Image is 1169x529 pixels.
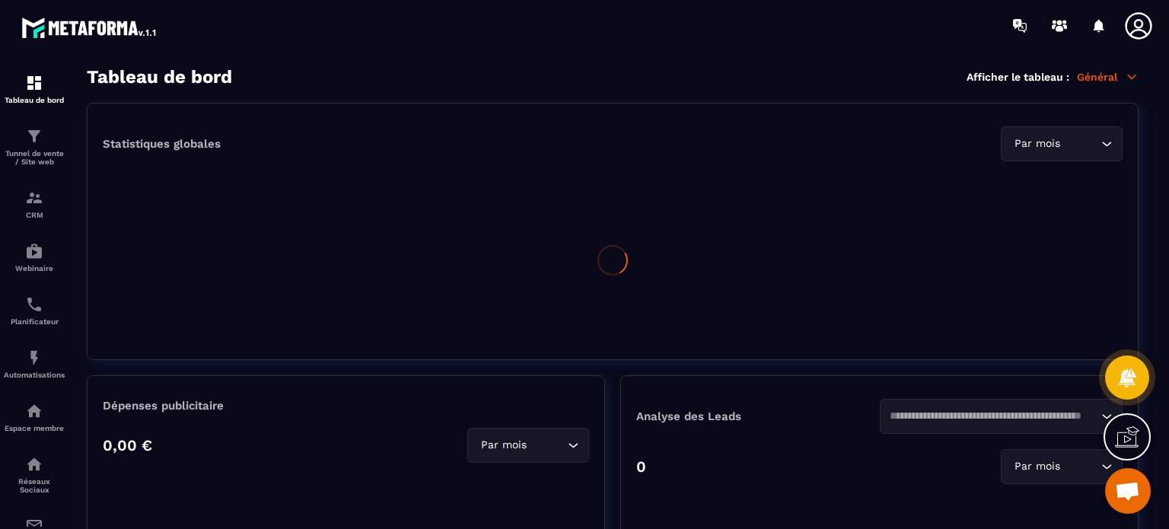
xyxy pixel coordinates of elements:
[467,428,589,463] div: Search for option
[967,71,1069,83] p: Afficher le tableau :
[1063,135,1097,152] input: Search for option
[4,390,65,444] a: automationsautomationsEspace membre
[477,437,530,454] span: Par mois
[25,74,43,92] img: formation
[1077,70,1139,84] p: Général
[4,231,65,284] a: automationsautomationsWebinaire
[4,211,65,219] p: CRM
[1001,449,1123,484] div: Search for option
[636,409,880,423] p: Analyse des Leads
[25,242,43,260] img: automations
[25,295,43,314] img: scheduler
[87,66,232,88] h3: Tableau de bord
[4,264,65,272] p: Webinaire
[21,14,158,41] img: logo
[636,457,646,476] p: 0
[103,436,152,454] p: 0,00 €
[25,127,43,145] img: formation
[25,189,43,207] img: formation
[4,444,65,505] a: social-networksocial-networkRéseaux Sociaux
[25,349,43,367] img: automations
[25,402,43,420] img: automations
[25,455,43,473] img: social-network
[4,116,65,177] a: formationformationTunnel de vente / Site web
[4,371,65,379] p: Automatisations
[4,317,65,326] p: Planificateur
[1001,126,1123,161] div: Search for option
[4,284,65,337] a: schedulerschedulerPlanificateur
[4,477,65,494] p: Réseaux Sociaux
[4,424,65,432] p: Espace membre
[880,399,1123,434] div: Search for option
[1063,458,1097,475] input: Search for option
[103,399,589,413] p: Dépenses publicitaire
[4,96,65,104] p: Tableau de bord
[1105,468,1151,514] a: Ouvrir le chat
[1011,135,1063,152] span: Par mois
[4,337,65,390] a: automationsautomationsAutomatisations
[4,62,65,116] a: formationformationTableau de bord
[530,437,564,454] input: Search for option
[4,149,65,166] p: Tunnel de vente / Site web
[890,408,1098,425] input: Search for option
[4,177,65,231] a: formationformationCRM
[1011,458,1063,475] span: Par mois
[103,137,221,151] p: Statistiques globales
